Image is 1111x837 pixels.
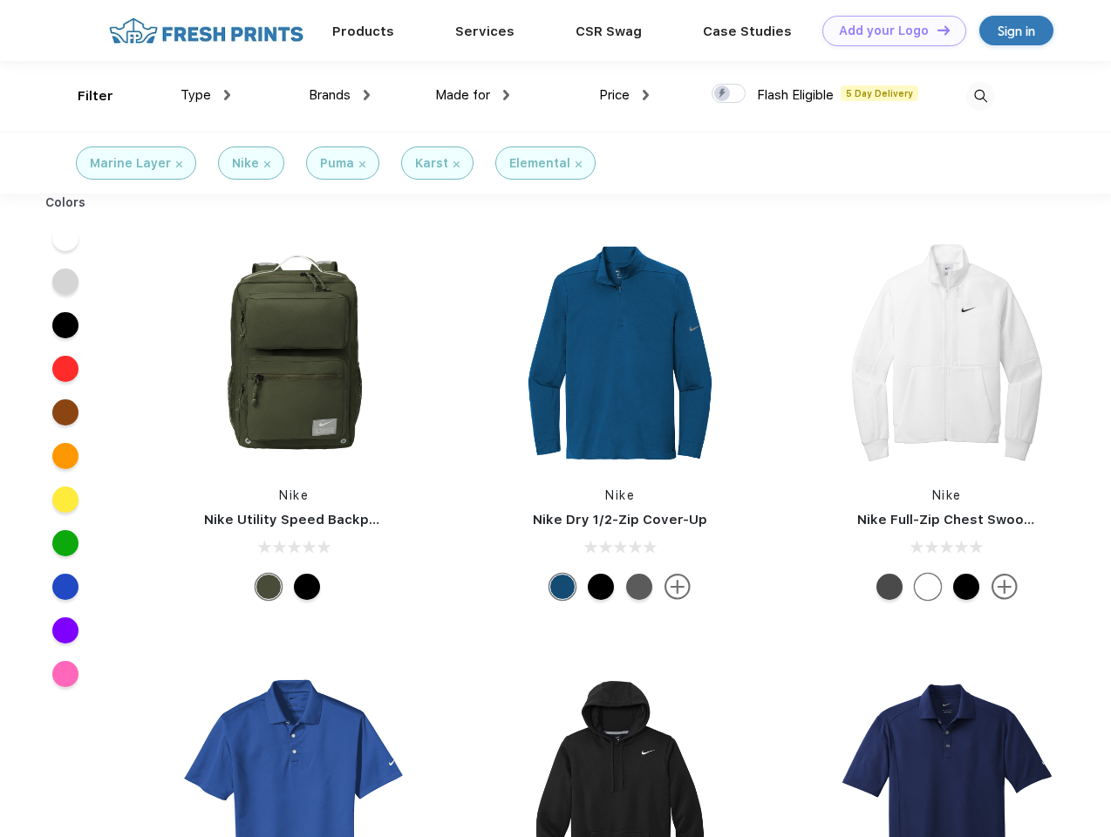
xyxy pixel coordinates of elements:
[857,512,1089,527] a: Nike Full-Zip Chest Swoosh Jacket
[178,237,410,469] img: func=resize&h=266
[332,24,394,39] a: Products
[605,488,635,502] a: Nike
[232,154,259,173] div: Nike
[279,488,309,502] a: Nike
[937,25,950,35] img: DT
[256,574,282,600] div: Cargo Khaki
[224,90,230,100] img: dropdown.png
[294,574,320,600] div: Black
[176,161,182,167] img: filter_cancel.svg
[665,574,691,600] img: more.svg
[533,512,707,527] a: Nike Dry 1/2-Zip Cover-Up
[831,237,1063,469] img: func=resize&h=266
[915,574,941,600] div: White
[181,87,211,103] span: Type
[876,574,903,600] div: Anthracite
[576,161,582,167] img: filter_cancel.svg
[455,24,515,39] a: Services
[599,87,630,103] span: Price
[359,161,365,167] img: filter_cancel.svg
[992,574,1018,600] img: more.svg
[78,86,113,106] div: Filter
[643,90,649,100] img: dropdown.png
[435,87,490,103] span: Made for
[841,85,918,101] span: 5 Day Delivery
[576,24,642,39] a: CSR Swag
[309,87,351,103] span: Brands
[549,574,576,600] div: Gym Blue
[979,16,1053,45] a: Sign in
[264,161,270,167] img: filter_cancel.svg
[998,21,1035,41] div: Sign in
[966,82,995,111] img: desktop_search.svg
[104,16,309,46] img: fo%20logo%202.webp
[320,154,354,173] div: Puma
[415,154,448,173] div: Karst
[626,574,652,600] div: Black Heather
[32,194,99,212] div: Colors
[504,237,736,469] img: func=resize&h=266
[509,154,570,173] div: Elemental
[364,90,370,100] img: dropdown.png
[453,161,460,167] img: filter_cancel.svg
[90,154,171,173] div: Marine Layer
[757,87,834,103] span: Flash Eligible
[204,512,392,527] a: Nike Utility Speed Backpack
[588,574,614,600] div: Black
[953,574,979,600] div: Black
[503,90,509,100] img: dropdown.png
[839,24,929,38] div: Add your Logo
[932,488,962,502] a: Nike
